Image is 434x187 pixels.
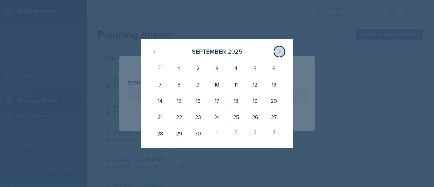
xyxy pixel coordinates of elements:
div: 7 [151,76,170,93]
div: 3 [208,60,226,76]
div: 6 [264,60,283,76]
div: 2025 [228,47,242,56]
div: 18 [226,93,245,109]
div: 21 [151,109,170,125]
div: 3 [245,125,264,142]
div: 17 [208,93,226,109]
div: 12 [245,76,264,93]
div: 1 [170,60,189,76]
div: 22 [170,109,189,125]
div: 29 [170,125,189,142]
div: 1 [208,125,226,142]
div: 2 [226,125,245,142]
div: 2 [189,60,208,76]
div: 23 [189,109,208,125]
div: 14 [151,93,170,109]
div: 16 [189,93,208,109]
div: 9 [189,76,208,93]
div: 5 [245,60,264,76]
div: 4 [264,125,283,142]
div: 13 [264,76,283,93]
div: 20 [264,93,283,109]
div: 24 [208,109,226,125]
div: 19 [245,93,264,109]
div: 31 [151,60,170,76]
div: 15 [170,93,189,109]
div: 11 [226,76,245,93]
div: 25 [226,109,245,125]
div: 27 [264,109,283,125]
div: September [192,47,226,56]
div: 26 [245,109,264,125]
div: 8 [170,76,189,93]
div: 30 [189,125,208,142]
div: 28 [151,125,170,142]
div: 4 [226,60,245,76]
div: 10 [208,76,226,93]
